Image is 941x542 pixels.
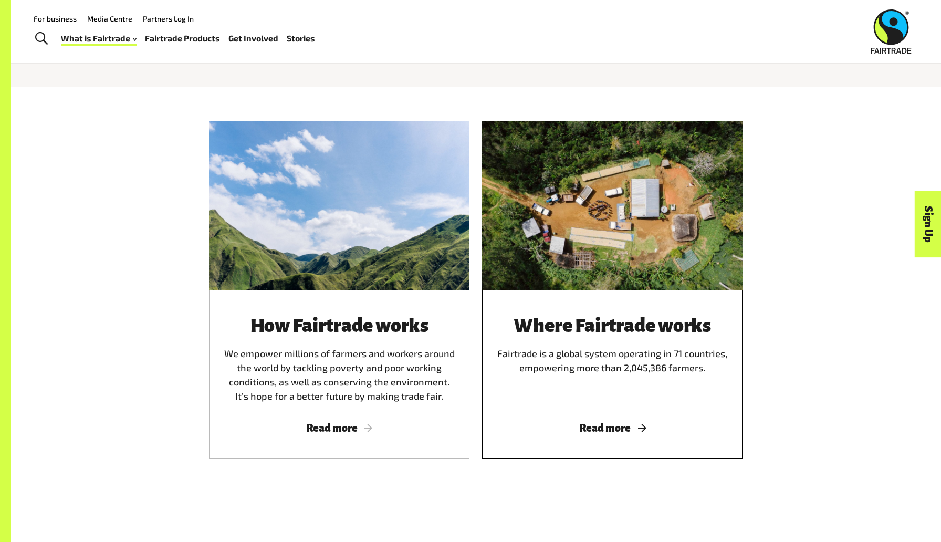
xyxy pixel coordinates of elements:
a: Where Fairtrade worksFairtrade is a global system operating in 71 countries, empowering more than... [482,121,743,459]
a: Toggle Search [28,26,54,52]
a: Stories [287,31,315,46]
h3: Where Fairtrade works [495,315,730,336]
div: We empower millions of farmers and workers around the world by tackling poverty and poor working ... [222,315,457,403]
span: Read more [222,422,457,434]
a: Fairtrade Products [145,31,220,46]
img: Fairtrade Australia New Zealand logo [871,9,912,54]
a: Get Involved [228,31,278,46]
div: Fairtrade is a global system operating in 71 countries, empowering more than 2,045,386 farmers. [495,315,730,403]
a: What is Fairtrade [61,31,137,46]
h3: How Fairtrade works [222,315,457,336]
a: Media Centre [87,14,132,23]
a: For business [34,14,77,23]
span: Read more [495,422,730,434]
a: How Fairtrade worksWe empower millions of farmers and workers around the world by tackling povert... [209,121,469,459]
a: Partners Log In [143,14,194,23]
